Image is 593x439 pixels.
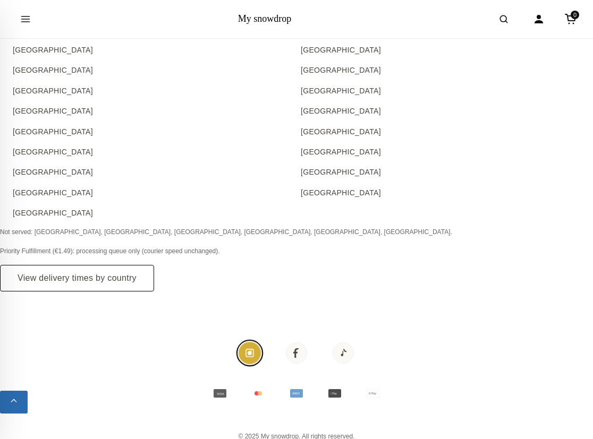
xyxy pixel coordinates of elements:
[252,389,265,398] svg: Mastercard
[11,4,40,34] button: Open menu
[571,11,579,19] span: 0
[331,392,337,395] text:  Pay
[292,392,300,395] text: AMEX
[55,247,58,255] span: €
[55,247,71,255] span: 1.49
[13,146,292,158] a: [GEOGRAPHIC_DATA]
[333,342,354,364] a: Tiktok
[301,146,580,158] a: [GEOGRAPHIC_DATA]
[13,64,292,76] a: [GEOGRAPHIC_DATA]
[214,389,226,398] svg: Visa
[239,342,261,364] a: Instagram
[13,187,292,199] a: [GEOGRAPHIC_DATA]
[489,4,519,34] button: Open search
[301,166,580,178] a: [GEOGRAPHIC_DATA]
[290,389,303,398] svg: American Express
[301,105,580,117] a: [GEOGRAPHIC_DATA]
[369,392,376,395] text: G Pay
[301,126,580,137] a: [GEOGRAPHIC_DATA]
[367,389,379,398] svg: Google Pay
[301,44,580,56] a: [GEOGRAPHIC_DATA]
[13,85,292,97] a: [GEOGRAPHIC_DATA]
[13,166,292,178] a: [GEOGRAPHIC_DATA]
[301,187,580,199] a: [GEOGRAPHIC_DATA]
[286,342,307,364] a: Facebook
[13,44,292,56] a: [GEOGRAPHIC_DATA]
[301,85,580,97] a: [GEOGRAPHIC_DATA]
[328,389,341,398] svg: Apple Pay
[13,207,292,219] a: [GEOGRAPHIC_DATA]
[13,126,292,137] a: [GEOGRAPHIC_DATA]
[13,105,292,117] a: [GEOGRAPHIC_DATA]
[559,7,582,31] a: Cart
[217,392,224,395] text: VISA
[238,13,292,24] a: My snowdrop
[527,7,550,31] a: Account
[301,64,580,76] a: [GEOGRAPHIC_DATA]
